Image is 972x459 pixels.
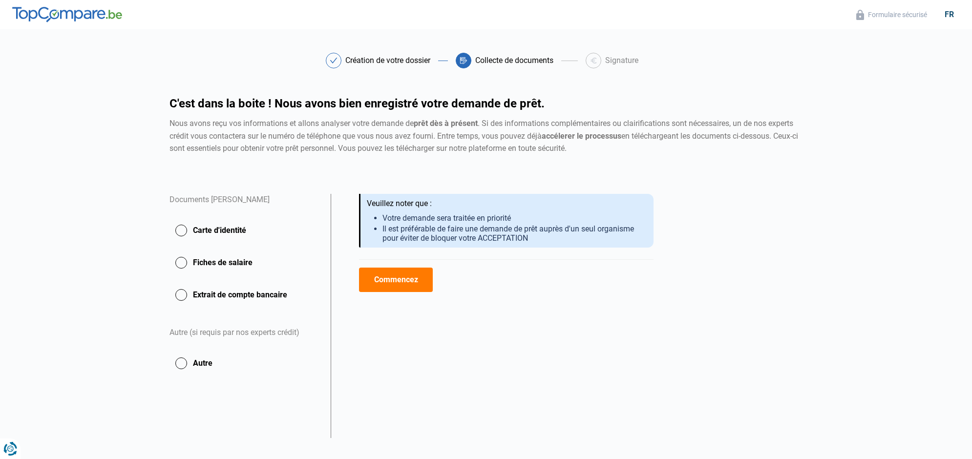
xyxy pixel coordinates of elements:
[853,9,930,21] button: Formulaire sécurisé
[169,218,319,243] button: Carte d'identité
[169,117,803,155] div: Nous avons reçu vos informations et allons analyser votre demande de . Si des informations complé...
[382,213,646,223] li: Votre demande sera traitée en priorité
[359,268,433,292] button: Commencez
[169,194,319,218] div: Documents [PERSON_NAME]
[605,57,638,64] div: Signature
[475,57,553,64] div: Collecte de documents
[169,98,803,109] h1: C'est dans la boite ! Nous avons bien enregistré votre demande de prêt.
[382,224,646,243] li: Il est préférable de faire une demande de prêt auprès d'un seul organisme pour éviter de bloquer ...
[169,315,319,351] div: Autre (si requis par nos experts crédit)
[345,57,430,64] div: Création de votre dossier
[169,283,319,307] button: Extrait de compte bancaire
[367,199,646,209] div: Veuillez noter que :
[939,10,960,19] div: fr
[542,131,621,141] strong: accélerer le processus
[169,351,319,376] button: Autre
[169,250,319,275] button: Fiches de salaire
[414,119,478,128] strong: prêt dès à présent
[12,7,122,22] img: TopCompare.be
